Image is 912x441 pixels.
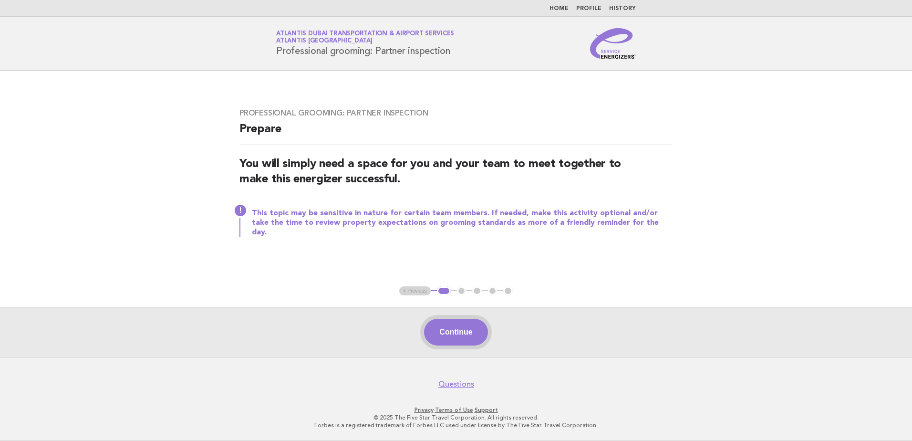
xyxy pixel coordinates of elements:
[164,406,748,414] p: · ·
[424,319,487,346] button: Continue
[590,28,636,59] img: Service Energizers
[415,407,434,413] a: Privacy
[609,6,636,11] a: History
[576,6,601,11] a: Profile
[438,379,474,389] a: Questions
[549,6,569,11] a: Home
[475,407,498,413] a: Support
[435,407,473,413] a: Terms of Use
[276,31,454,44] a: Atlantis Dubai Transportation & Airport ServicesAtlantis [GEOGRAPHIC_DATA]
[164,414,748,421] p: © 2025 The Five Star Travel Corporation. All rights reserved.
[239,122,673,145] h2: Prepare
[164,421,748,429] p: Forbes is a registered trademark of Forbes LLC used under license by The Five Star Travel Corpora...
[276,38,373,44] span: Atlantis [GEOGRAPHIC_DATA]
[276,31,454,56] h1: Professional grooming: Partner inspection
[437,286,451,296] button: 1
[252,209,673,237] p: This topic may be sensitive in nature for certain team members. If needed, make this activity opt...
[239,108,673,118] h3: Professional grooming: Partner inspection
[239,157,673,195] h2: You will simply need a space for you and your team to meet together to make this energizer succes...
